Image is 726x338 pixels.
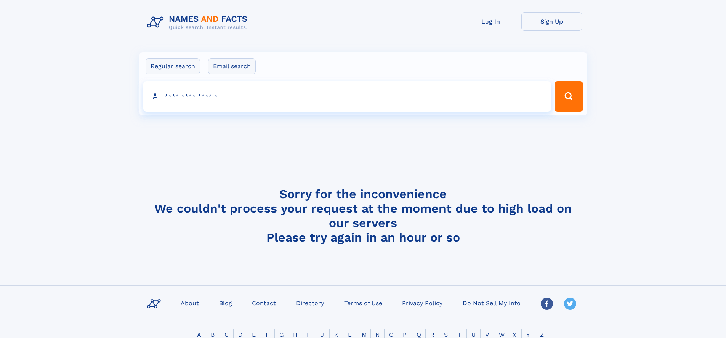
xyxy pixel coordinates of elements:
a: Contact [249,297,279,308]
button: Search Button [555,81,583,112]
img: Logo Names and Facts [144,12,254,33]
a: Log In [460,12,521,31]
a: Blog [216,297,235,308]
label: Email search [208,58,256,74]
a: Privacy Policy [399,297,446,308]
img: Twitter [564,298,576,310]
a: Directory [293,297,327,308]
input: search input [143,81,551,112]
h4: Sorry for the inconvenience We couldn't process your request at the moment due to high load on ou... [144,187,582,245]
a: Terms of Use [341,297,385,308]
img: Facebook [541,298,553,310]
a: About [178,297,202,308]
a: Do Not Sell My Info [460,297,524,308]
label: Regular search [146,58,200,74]
a: Sign Up [521,12,582,31]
